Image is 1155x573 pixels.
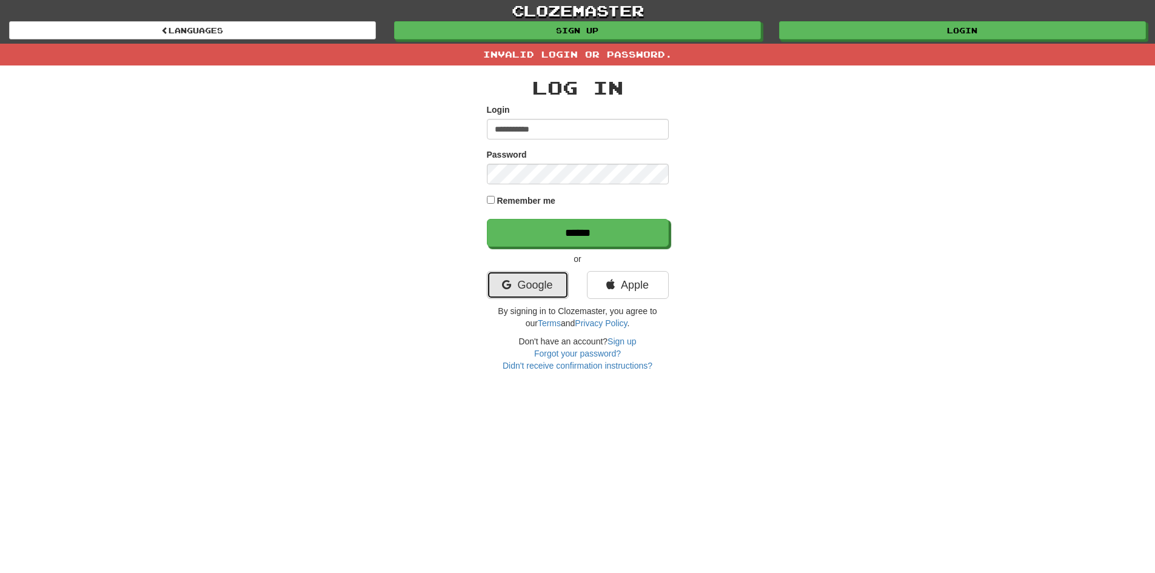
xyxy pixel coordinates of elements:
[534,349,621,358] a: Forgot your password?
[9,21,376,39] a: Languages
[779,21,1146,39] a: Login
[538,318,561,328] a: Terms
[497,195,555,207] label: Remember me
[487,305,669,329] p: By signing in to Clozemaster, you agree to our and .
[487,271,569,299] a: Google
[487,104,510,116] label: Login
[575,318,627,328] a: Privacy Policy
[487,78,669,98] h2: Log In
[608,337,636,346] a: Sign up
[487,335,669,372] div: Don't have an account?
[487,149,527,161] label: Password
[487,253,669,265] p: or
[394,21,761,39] a: Sign up
[587,271,669,299] a: Apple
[503,361,652,370] a: Didn't receive confirmation instructions?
